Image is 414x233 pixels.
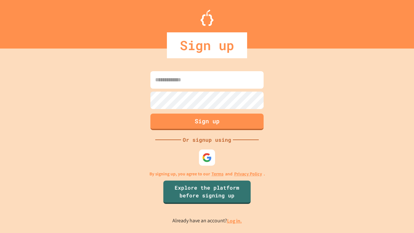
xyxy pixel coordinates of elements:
[163,181,251,204] a: Explore the platform before signing up
[212,171,223,177] a: Terms
[172,217,242,225] p: Already have an account?
[181,136,233,144] div: Or signup using
[227,217,242,224] a: Log in.
[202,153,212,162] img: google-icon.svg
[201,10,213,26] img: Logo.svg
[167,32,247,58] div: Sign up
[234,171,262,177] a: Privacy Policy
[150,114,264,130] button: Sign up
[149,171,265,177] p: By signing up, you agree to our and .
